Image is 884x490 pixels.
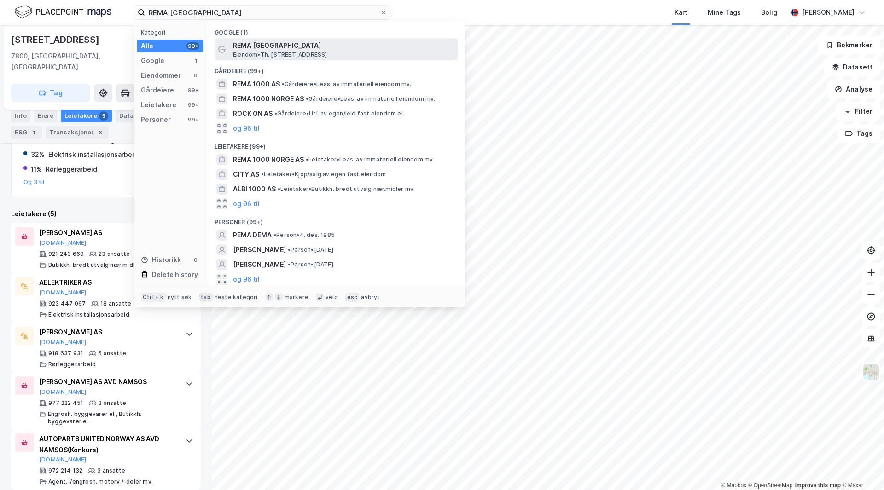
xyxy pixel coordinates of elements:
[838,446,884,490] div: Kontrollprogram for chat
[306,156,435,163] span: Leietaker • Leas. av immateriell eiendom mv.
[116,110,150,122] div: Datasett
[48,149,138,160] div: Elektrisk installasjonsarbeid
[207,22,465,38] div: Google (1)
[274,110,277,117] span: •
[708,7,741,18] div: Mine Tags
[141,70,181,81] div: Eiendommer
[326,294,338,301] div: velg
[192,57,199,64] div: 1
[98,399,126,407] div: 3 ansatte
[39,289,87,296] button: [DOMAIN_NAME]
[141,55,164,66] div: Google
[233,230,272,241] span: PEMA DEMA
[141,114,171,125] div: Personer
[192,72,199,79] div: 0
[215,294,258,301] div: neste kategori
[278,185,415,193] span: Leietaker • Butikkh. bredt utvalg nær.midler mv.
[282,81,285,87] span: •
[802,7,855,18] div: [PERSON_NAME]
[233,93,304,104] span: REMA 1000 NORGE AS
[186,42,199,50] div: 99+
[827,80,880,98] button: Analyse
[11,51,151,73] div: 7800, [GEOGRAPHIC_DATA], [GEOGRAPHIC_DATA]
[46,126,109,139] div: Transaksjoner
[282,81,412,88] span: Gårdeiere • Leas. av immateriell eiendom mv.
[306,95,308,102] span: •
[39,388,87,396] button: [DOMAIN_NAME]
[207,136,465,152] div: Leietakere (99+)
[11,110,30,122] div: Info
[192,256,199,264] div: 0
[233,154,304,165] span: REMA 1000 NORGE AS
[48,300,86,307] div: 923 447 067
[141,85,174,96] div: Gårdeiere
[261,171,264,178] span: •
[345,293,360,302] div: esc
[273,231,276,238] span: •
[11,208,201,219] div: Leietakere (5)
[11,84,90,102] button: Tag
[31,164,42,175] div: 11%
[39,327,176,338] div: [PERSON_NAME] AS
[39,339,87,346] button: [DOMAIN_NAME]
[207,60,465,77] div: Gårdeiere (99+)
[261,171,386,178] span: Leietaker • Kjøp/salg av egen fast eiendom
[285,294,308,301] div: markere
[48,311,129,318] div: Elektrisk installasjonsarbeid
[39,433,176,455] div: AUTOPARTS UNITED NORWAY AS AVD NAMSOS (Konkurs)
[98,350,126,357] div: 6 ansatte
[15,4,111,20] img: logo.f888ab2527a4732fd821a326f86c7f29.svg
[46,164,97,175] div: Rørleggerarbeid
[233,108,273,119] span: ROCK ON AS
[836,102,880,121] button: Filter
[145,6,380,19] input: Søk på adresse, matrikkel, gårdeiere, leietakere eller personer
[31,149,45,160] div: 32%
[233,40,454,51] span: REMA [GEOGRAPHIC_DATA]
[48,261,152,269] div: Butikkh. bredt utvalg nær.midler mv.
[288,246,333,254] span: Person • [DATE]
[795,482,841,489] a: Improve this map
[675,7,687,18] div: Kart
[233,123,260,134] button: og 96 til
[233,274,260,285] button: og 96 til
[11,32,101,47] div: [STREET_ADDRESS]
[168,294,192,301] div: nytt søk
[96,128,105,137] div: 8
[48,478,153,485] div: Agent.-/engrosh. motorv./-deler mv.
[862,363,880,380] img: Z
[233,79,280,90] span: REMA 1000 AS
[141,29,203,36] div: Kategori
[141,99,176,110] div: Leietakere
[838,446,884,490] iframe: Chat Widget
[61,110,112,122] div: Leietakere
[199,293,213,302] div: tab
[152,269,198,280] div: Delete history
[39,277,176,288] div: AELEKTRIKER AS
[48,250,84,258] div: 921 243 669
[39,227,176,238] div: [PERSON_NAME] AS
[761,7,777,18] div: Bolig
[233,184,276,195] span: ALBI 1000 AS
[39,376,176,387] div: [PERSON_NAME] AS AVD NAMSOS
[233,51,327,58] span: Eiendom • Th. [STREET_ADDRESS]
[361,294,380,301] div: avbryt
[273,231,335,239] span: Person • 4. des. 1985
[99,250,130,258] div: 23 ansatte
[29,128,38,137] div: 1
[233,169,259,180] span: CITY AS
[39,239,87,247] button: [DOMAIN_NAME]
[186,101,199,109] div: 99+
[48,350,83,357] div: 918 637 931
[99,111,108,121] div: 5
[233,198,260,209] button: og 96 til
[748,482,793,489] a: OpenStreetMap
[100,300,131,307] div: 18 ansatte
[48,361,96,368] div: Rørleggerarbeid
[306,95,436,103] span: Gårdeiere • Leas. av immateriell eiendom mv.
[824,58,880,76] button: Datasett
[837,124,880,143] button: Tags
[278,185,280,192] span: •
[141,293,166,302] div: Ctrl + k
[274,110,404,117] span: Gårdeiere • Utl. av egen/leid fast eiendom el.
[186,86,199,94] div: 99+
